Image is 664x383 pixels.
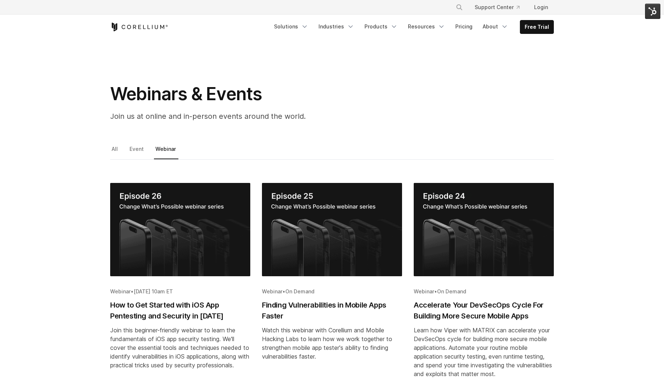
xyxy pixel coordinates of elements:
div: Join this beginner-friendly webinar to learn the fundamentals of iOS app security testing. We'll ... [110,326,250,370]
p: Join us at online and in-person events around the world. [110,111,402,122]
img: HubSpot Tools Menu Toggle [645,4,660,19]
span: Webinar [414,288,434,294]
img: Finding Vulnerabilities in Mobile Apps Faster [262,183,402,276]
h2: Accelerate Your DevSecOps Cycle For Building More Secure Mobile Apps [414,300,554,321]
a: Industries [314,20,359,33]
div: • [262,288,402,295]
div: • [110,288,250,295]
a: Event [128,144,146,159]
h2: Finding Vulnerabilities in Mobile Apps Faster [262,300,402,321]
a: About [478,20,513,33]
a: Resources [404,20,449,33]
a: Login [528,1,554,14]
span: On Demand [437,288,466,294]
a: Webinar [154,144,178,159]
a: Corellium Home [110,23,168,31]
div: Learn how Viper with MATRIX can accelerate your DevSecOps cycle for building more secure mobile a... [414,326,554,378]
div: Watch this webinar with Corellium and Mobile Hacking Labs to learn how we work together to streng... [262,326,402,361]
div: Navigation Menu [447,1,554,14]
a: Free Trial [520,20,553,34]
div: Navigation Menu [270,20,554,34]
h2: How to Get Started with iOS App Pentesting and Security in [DATE] [110,300,250,321]
img: Accelerate Your DevSecOps Cycle For Building More Secure Mobile Apps [414,183,554,276]
span: Webinar [110,288,131,294]
span: On Demand [285,288,314,294]
span: Webinar [262,288,282,294]
h1: Webinars & Events [110,83,402,105]
img: How to Get Started with iOS App Pentesting and Security in 2025 [110,183,250,276]
a: Products [360,20,402,33]
a: Solutions [270,20,313,33]
a: All [110,144,120,159]
button: Search [453,1,466,14]
div: • [414,288,554,295]
span: [DATE] 10am ET [134,288,173,294]
a: Pricing [451,20,477,33]
a: Support Center [469,1,525,14]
